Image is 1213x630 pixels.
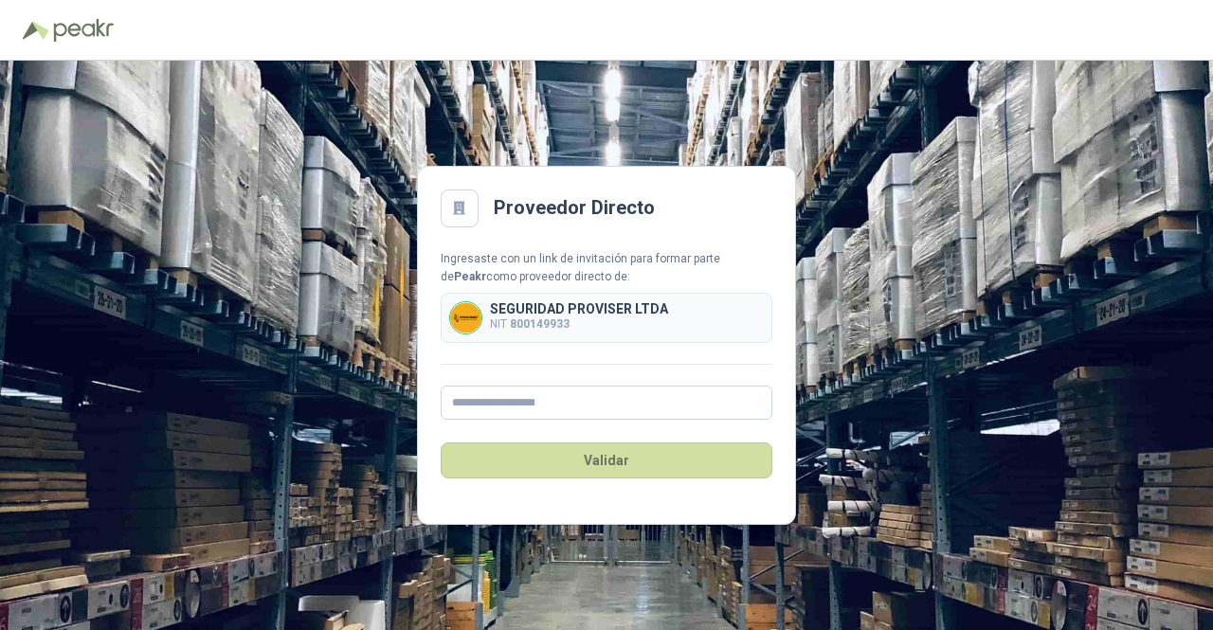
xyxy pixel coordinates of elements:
div: Ingresaste con un link de invitación para formar parte de como proveedor directo de: [441,250,772,286]
button: Validar [441,442,772,478]
b: Peakr [454,270,486,283]
img: Peakr [53,19,114,42]
img: Company Logo [450,302,481,333]
b: 800149933 [510,317,570,331]
p: NIT [490,315,668,333]
p: SEGURIDAD PROVISER LTDA [490,302,668,315]
img: Logo [23,21,49,40]
h2: Proveedor Directo [494,193,655,223]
